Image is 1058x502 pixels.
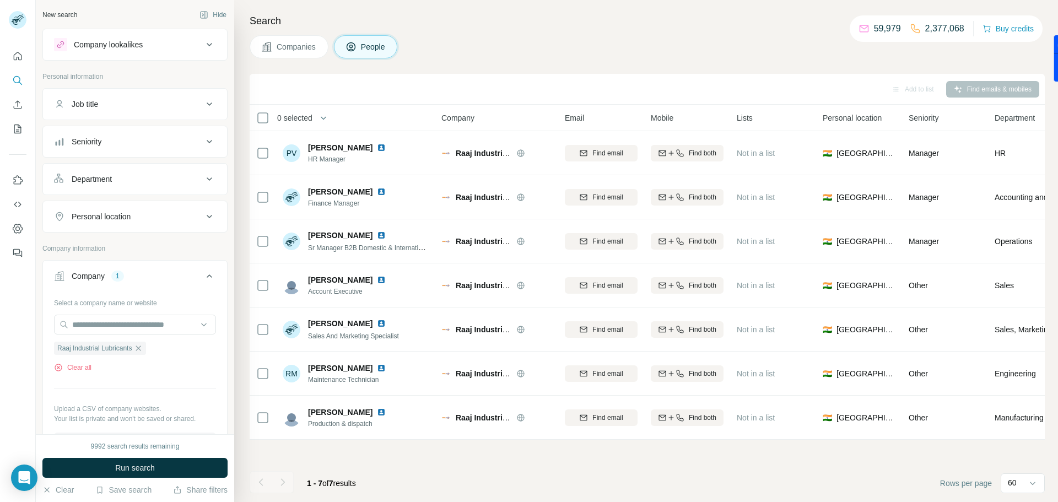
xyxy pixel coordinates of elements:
[283,365,300,382] div: RM
[322,479,329,488] span: of
[689,236,716,246] span: Find both
[308,375,390,385] span: Maintenance Technician
[95,484,152,495] button: Save search
[54,363,91,373] button: Clear all
[283,409,300,427] img: Avatar
[250,13,1045,29] h4: Search
[737,237,775,246] span: Not in a list
[689,369,716,379] span: Find both
[72,136,101,147] div: Seniority
[592,148,623,158] span: Find email
[909,369,928,378] span: Other
[737,193,775,202] span: Not in a list
[283,233,300,250] img: Avatar
[592,413,623,423] span: Find email
[42,458,228,478] button: Run search
[995,148,1006,159] span: HR
[737,149,775,158] span: Not in a list
[72,99,98,110] div: Job title
[689,325,716,334] span: Find both
[43,166,227,192] button: Department
[42,10,77,20] div: New search
[836,236,895,247] span: [GEOGRAPHIC_DATA]
[995,236,1032,247] span: Operations
[43,31,227,58] button: Company lookalikes
[651,233,724,250] button: Find both
[277,41,317,52] span: Companies
[995,112,1035,123] span: Department
[308,363,373,374] span: [PERSON_NAME]
[565,145,638,161] button: Find email
[9,46,26,66] button: Quick start
[456,193,550,202] span: Raaj Industrial Lubricants
[456,369,550,378] span: Raaj Industrial Lubricants
[909,112,938,123] span: Seniority
[43,203,227,230] button: Personal location
[42,244,228,253] p: Company information
[565,233,638,250] button: Find email
[565,277,638,294] button: Find email
[441,237,450,246] img: Logo of Raaj Industrial Lubricants
[308,186,373,197] span: [PERSON_NAME]
[565,112,584,123] span: Email
[307,479,322,488] span: 1 - 7
[689,148,716,158] span: Find both
[689,192,716,202] span: Find both
[9,119,26,139] button: My lists
[72,174,112,185] div: Department
[651,321,724,338] button: Find both
[377,408,386,417] img: LinkedIn logo
[283,321,300,338] img: Avatar
[173,484,228,495] button: Share filters
[111,271,124,281] div: 1
[592,325,623,334] span: Find email
[651,277,724,294] button: Find both
[308,198,390,208] span: Finance Manager
[836,192,895,203] span: [GEOGRAPHIC_DATA]
[456,281,550,290] span: Raaj Industrial Lubricants
[308,419,390,429] span: Production & dispatch
[737,325,775,334] span: Not in a list
[377,276,386,284] img: LinkedIn logo
[377,364,386,373] img: LinkedIn logo
[823,192,832,203] span: 🇮🇳
[441,325,450,334] img: Logo of Raaj Industrial Lubricants
[308,318,373,329] span: [PERSON_NAME]
[308,230,373,241] span: [PERSON_NAME]
[565,365,638,382] button: Find email
[441,281,450,290] img: Logo of Raaj Industrial Lubricants
[329,479,333,488] span: 7
[308,154,390,164] span: HR Manager
[909,413,928,422] span: Other
[592,236,623,246] span: Find email
[995,412,1044,423] span: Manufacturing
[72,271,105,282] div: Company
[308,332,399,340] span: Sales And Marketing Specialist
[737,369,775,378] span: Not in a list
[308,243,525,252] span: Sr Manager B2B Domestic & International in Raaj Industrial Lubricants Ltd
[874,22,901,35] p: 59,979
[995,280,1014,291] span: Sales
[11,465,37,491] div: Open Intercom Messenger
[983,21,1034,36] button: Buy credits
[836,280,895,291] span: [GEOGRAPHIC_DATA]
[456,413,550,422] span: Raaj Industrial Lubricants
[377,231,386,240] img: LinkedIn logo
[689,413,716,423] span: Find both
[995,368,1036,379] span: Engineering
[737,112,753,123] span: Lists
[823,368,832,379] span: 🇮🇳
[54,294,216,308] div: Select a company name or website
[283,277,300,294] img: Avatar
[57,343,132,353] span: Raaj Industrial Lubricants
[54,414,216,424] p: Your list is private and won't be saved or shared.
[909,193,939,202] span: Manager
[651,112,673,123] span: Mobile
[9,195,26,214] button: Use Surfe API
[689,280,716,290] span: Find both
[72,211,131,222] div: Personal location
[377,143,386,152] img: LinkedIn logo
[909,325,928,334] span: Other
[823,148,832,159] span: 🇮🇳
[565,409,638,426] button: Find email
